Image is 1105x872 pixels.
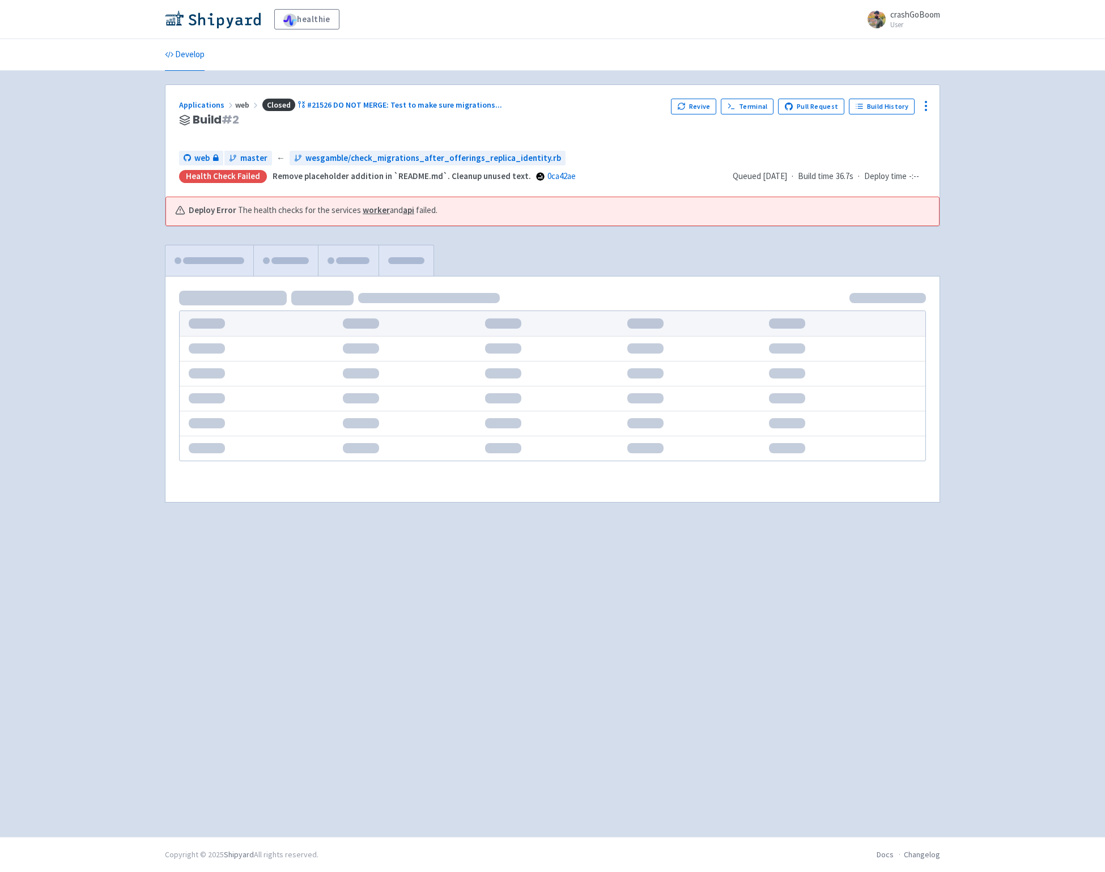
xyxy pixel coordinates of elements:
a: crashGoBoom User [861,10,940,28]
div: · · [733,170,926,183]
a: Docs [877,849,894,860]
span: ← [277,152,285,165]
a: Applications [179,100,235,110]
span: web [235,100,260,110]
span: Queued [733,171,787,181]
a: Develop [165,39,205,71]
span: wesgamble/check_migrations_after_offerings_replica_identity.rb [305,152,561,165]
span: master [240,152,267,165]
span: # 2 [222,112,239,127]
strong: Remove placeholder addition in `README.md`. Cleanup unused text. [273,171,531,181]
time: [DATE] [763,171,787,181]
a: Closed#21526 DO NOT MERGE: Test to make sure migrations... [260,100,504,110]
span: -:-- [909,170,919,183]
span: crashGoBoom [890,9,940,20]
small: User [890,21,940,28]
span: 36.7s [836,170,853,183]
a: web [179,151,223,166]
span: Closed [262,99,295,112]
span: Build [193,113,239,126]
a: Terminal [721,99,773,114]
b: Deploy Error [189,204,236,217]
a: Pull Request [778,99,844,114]
span: The health checks for the services and failed. [238,204,437,217]
a: wesgamble/check_migrations_after_offerings_replica_identity.rb [290,151,566,166]
a: api [403,205,414,215]
a: master [224,151,272,166]
a: healthie [274,9,339,29]
span: Build time [798,170,834,183]
span: Deploy time [864,170,907,183]
span: web [194,152,210,165]
a: worker [363,205,390,215]
a: Changelog [904,849,940,860]
a: Build History [849,99,915,114]
span: #21526 DO NOT MERGE: Test to make sure migrations ... [307,100,502,110]
div: Health check failed [179,170,267,183]
div: Copyright © 2025 All rights reserved. [165,849,318,861]
a: 0ca42ae [547,171,576,181]
img: Shipyard logo [165,10,261,28]
a: Shipyard [224,849,254,860]
button: Revive [671,99,716,114]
